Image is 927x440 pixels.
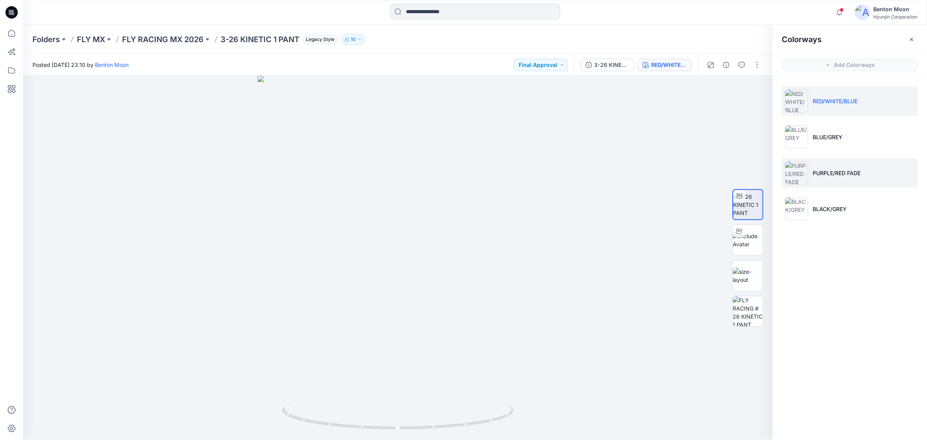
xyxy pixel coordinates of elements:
a: FLY RACING MX 2026 [122,34,204,45]
img: BLACK/GREY [785,197,808,220]
img: PURPLE/RED FADE [785,161,808,184]
button: 10 [341,34,365,45]
img: RED/WHITE/BLUE [785,89,808,113]
img: avatar [855,5,870,20]
span: Posted [DATE] 23:10 by [32,61,129,69]
img: BLUE/GREY [785,125,808,148]
span: Legacy Style [302,35,338,44]
p: RED/WHITE/BLUE [813,97,857,105]
img: Include Avatar [733,232,763,248]
a: Folders [32,34,60,45]
div: RED/WHITE/BLUE [651,61,687,69]
p: BLUE/GREY [813,133,842,141]
img: FLY RACING # 26 KINETIC 1 PANT (28-48) 24.04.13 - size layout (3D CW3) [733,296,763,326]
button: Details [720,59,732,71]
button: 3-26 KINETIC 1 PANT [581,59,635,71]
p: 10 [351,35,356,44]
div: Hyunjin Corporation [873,14,917,20]
h2: Colorways [782,35,822,44]
div: Benton Moon [873,5,917,14]
p: BLACK/GREY [813,205,847,213]
img: size-layout [733,268,763,284]
img: 3-26 KINETIC 1 PANT [733,193,762,217]
p: PURPLE/RED FADE [813,169,861,177]
button: Legacy Style [299,34,338,45]
a: FLY MX [77,34,105,45]
p: 3-26 KINETIC 1 PANT [221,34,299,45]
a: Benton Moon [95,61,129,68]
button: RED/WHITE/BLUE [638,59,692,71]
div: 3-26 KINETIC 1 PANT [594,61,630,69]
